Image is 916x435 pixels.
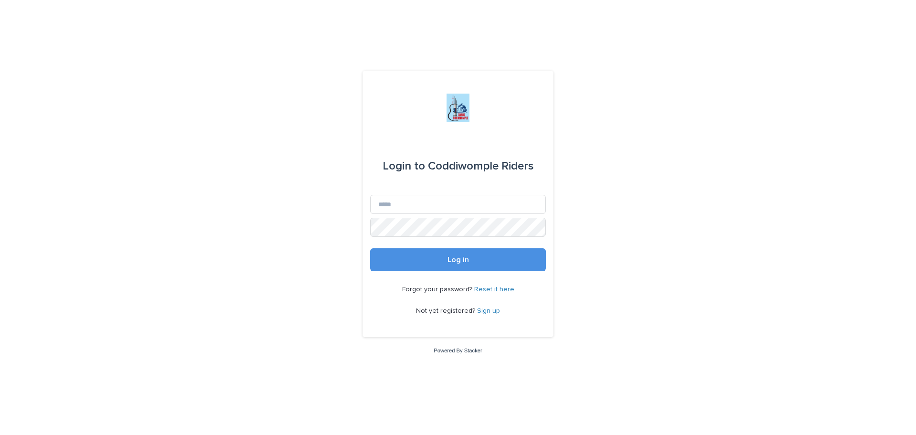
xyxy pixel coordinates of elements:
img: jxsLJbdS1eYBI7rVAS4p [447,94,469,122]
div: Coddiwomple Riders [383,153,534,180]
button: Log in [370,248,546,271]
a: Reset it here [474,286,514,293]
span: Login to [383,160,425,172]
span: Forgot your password? [402,286,474,293]
a: Sign up [477,308,500,314]
span: Not yet registered? [416,308,477,314]
a: Powered By Stacker [434,348,482,353]
span: Log in [448,256,469,264]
